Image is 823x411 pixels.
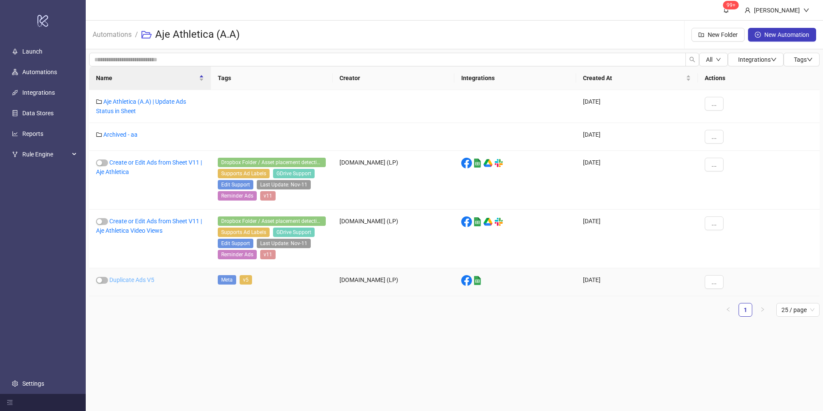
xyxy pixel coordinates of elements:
span: Last Update: Nov-11 [257,239,311,248]
span: Name [96,73,197,83]
span: New Automation [764,31,809,38]
span: down [807,57,813,63]
span: Integrations [738,56,777,63]
span: Created At [583,73,684,83]
span: folder [96,99,102,105]
span: v11 [260,250,276,259]
th: Integrations [454,66,576,90]
span: All [706,56,712,63]
li: / [135,21,138,48]
li: Next Page [756,303,769,317]
button: ... [705,216,724,230]
span: search [689,57,695,63]
span: folder [96,132,102,138]
div: [DATE] [576,123,698,151]
a: Create or Edit Ads from Sheet V11 | Aje Athletica Video Views [96,218,202,234]
span: down [803,7,809,13]
a: Launch [22,48,42,55]
a: Reports [22,130,43,137]
h3: Aje Athletica (A.A) [155,28,240,42]
span: Dropbox Folder / Asset placement detection [218,158,326,167]
span: Supports Ad Labels [218,228,270,237]
span: menu-fold [7,399,13,405]
li: 1 [739,303,752,317]
span: fork [12,151,18,157]
button: ... [705,158,724,171]
span: folder-add [698,32,704,38]
span: down [771,57,777,63]
div: [DOMAIN_NAME] (LP) [333,268,454,296]
span: Edit Support [218,180,253,189]
div: [DOMAIN_NAME] (LP) [333,151,454,210]
span: left [726,307,731,312]
button: New Automation [748,28,816,42]
sup: 1757 [723,1,739,9]
div: Page Size [776,303,820,317]
div: [PERSON_NAME] [751,6,803,15]
a: Automations [22,69,57,75]
button: right [756,303,769,317]
th: Creator [333,66,454,90]
span: Meta [218,275,236,285]
span: plus-circle [755,32,761,38]
button: ... [705,97,724,111]
span: 25 / page [781,303,814,316]
span: Edit Support [218,239,253,248]
button: left [721,303,735,317]
button: Integrationsdown [728,53,784,66]
span: v11 [260,191,276,201]
button: Alldown [699,53,728,66]
span: down [716,57,721,62]
span: Dropbox Folder / Asset placement detection [218,216,326,226]
button: ... [705,130,724,144]
button: New Folder [691,28,745,42]
span: bell [723,7,729,13]
div: [DOMAIN_NAME] (LP) [333,210,454,268]
span: Reminder Ads [218,191,257,201]
span: ... [712,161,717,168]
div: [DATE] [576,268,698,296]
span: Rule Engine [22,146,69,163]
span: ... [712,220,717,227]
span: Tags [794,56,813,63]
a: Archived - aa [103,131,138,138]
a: Automations [91,29,133,39]
button: ... [705,275,724,289]
a: Duplicate Ads V5 [109,276,154,283]
a: Data Stores [22,110,54,117]
a: Integrations [22,89,55,96]
span: New Folder [708,31,738,38]
span: folder-open [141,30,152,40]
span: Supports Ad Labels [218,169,270,178]
span: v5 [240,275,252,285]
span: right [760,307,765,312]
a: 1 [739,303,752,316]
div: [DATE] [576,210,698,268]
th: Created At [576,66,698,90]
li: Previous Page [721,303,735,317]
a: Settings [22,380,44,387]
span: GDrive Support [273,228,315,237]
th: Tags [211,66,333,90]
span: ... [712,100,717,107]
div: [DATE] [576,151,698,210]
span: user [745,7,751,13]
button: Tagsdown [784,53,820,66]
div: [DATE] [576,90,698,123]
a: Create or Edit Ads from Sheet V11 | Aje Athletica [96,159,202,175]
span: ... [712,133,717,140]
th: Actions [698,66,820,90]
th: Name [89,66,211,90]
span: Last Update: Nov-11 [257,180,311,189]
span: Reminder Ads [218,250,257,259]
span: GDrive Support [273,169,315,178]
span: ... [712,279,717,285]
a: Aje Athletica (A.A) | Update Ads Status in Sheet [96,98,186,114]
